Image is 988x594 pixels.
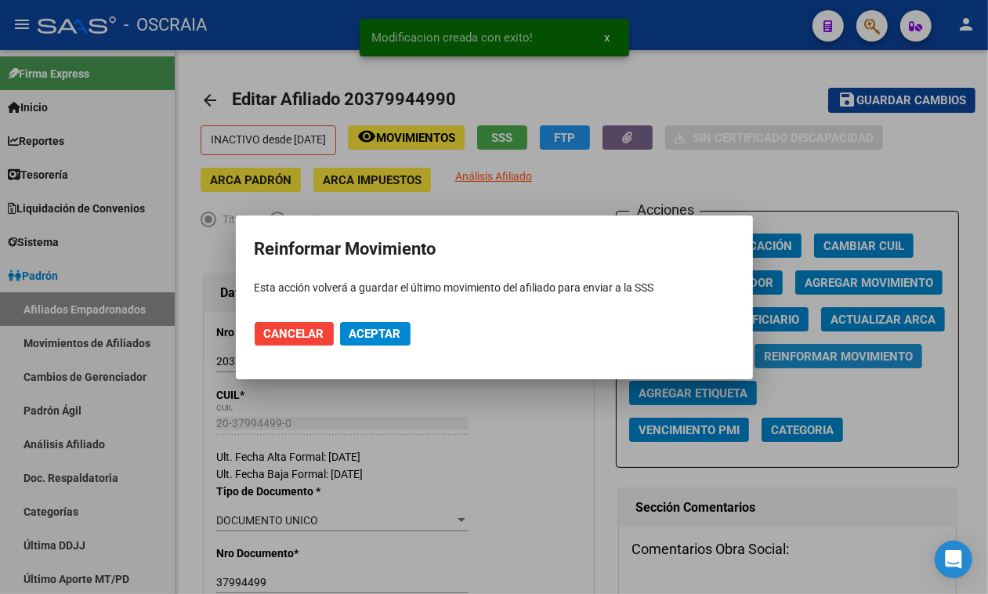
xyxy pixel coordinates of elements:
div: Open Intercom Messenger [935,541,972,578]
span: Cancelar [264,327,324,341]
h2: Reinformar Movimiento [255,234,734,264]
span: Aceptar [349,327,401,341]
p: Esta acción volverá a guardar el último movimiento del afiliado para enviar a la SSS [255,280,734,296]
button: Aceptar [340,322,411,346]
button: Cancelar [255,322,334,346]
